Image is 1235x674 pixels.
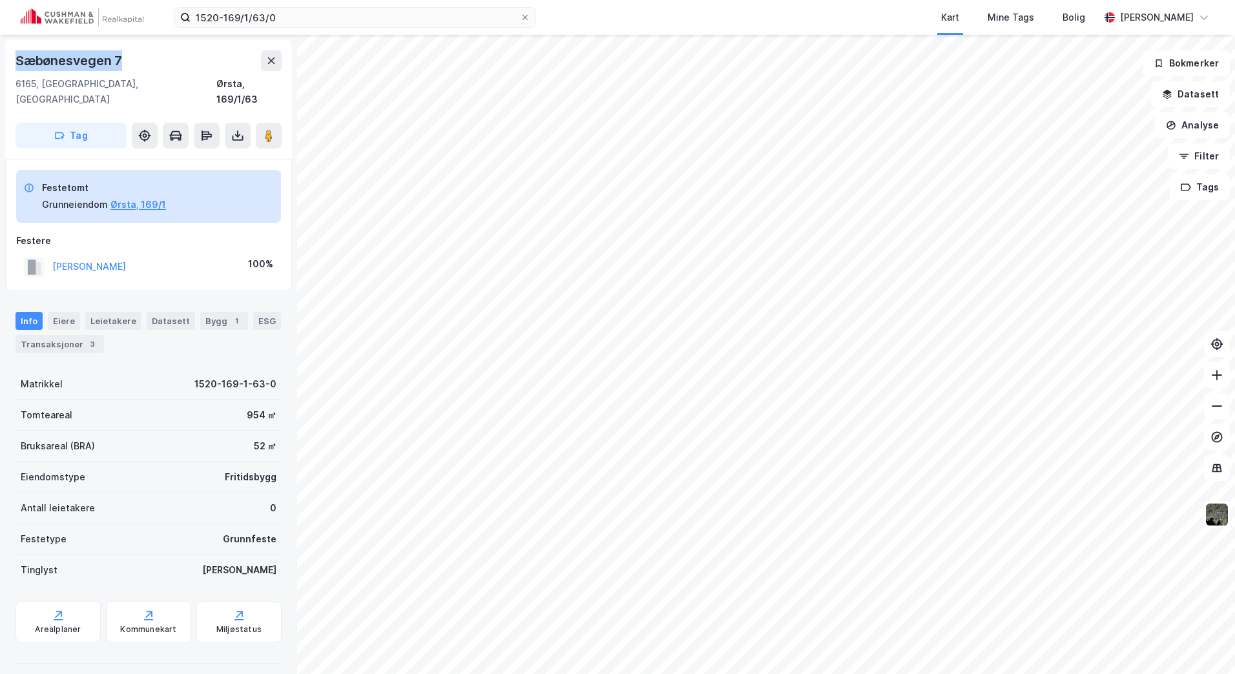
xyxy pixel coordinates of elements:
[1120,10,1194,25] div: [PERSON_NAME]
[191,8,520,27] input: Søk på adresse, matrikkel, gårdeiere, leietakere eller personer
[21,438,95,454] div: Bruksareal (BRA)
[147,312,195,330] div: Datasett
[216,76,282,107] div: Ørsta, 169/1/63
[1170,612,1235,674] div: Kontrollprogram for chat
[16,312,43,330] div: Info
[254,438,276,454] div: 52 ㎡
[21,500,95,516] div: Antall leietakere
[21,531,67,547] div: Festetype
[85,312,141,330] div: Leietakere
[248,256,273,272] div: 100%
[21,8,143,26] img: cushman-wakefield-realkapital-logo.202ea83816669bd177139c58696a8fa1.svg
[223,531,276,547] div: Grunnfeste
[225,469,276,485] div: Fritidsbygg
[110,197,166,212] button: Ørsta, 169/1
[16,233,281,249] div: Festere
[21,562,57,578] div: Tinglyst
[16,76,216,107] div: 6165, [GEOGRAPHIC_DATA], [GEOGRAPHIC_DATA]
[42,197,108,212] div: Grunneiendom
[1151,81,1230,107] button: Datasett
[1063,10,1085,25] div: Bolig
[86,338,99,351] div: 3
[941,10,959,25] div: Kart
[48,312,80,330] div: Eiere
[202,562,276,578] div: [PERSON_NAME]
[16,50,125,71] div: Sæbønesvegen 7
[21,376,63,392] div: Matrikkel
[1168,143,1230,169] button: Filter
[16,335,104,353] div: Transaksjoner
[1205,502,1229,527] img: 9k=
[1170,612,1235,674] iframe: Chat Widget
[1155,112,1230,138] button: Analyse
[35,624,81,635] div: Arealplaner
[194,376,276,392] div: 1520-169-1-63-0
[21,407,72,423] div: Tomteareal
[42,180,166,196] div: Festetomt
[16,123,127,148] button: Tag
[247,407,276,423] div: 954 ㎡
[270,500,276,516] div: 0
[253,312,281,330] div: ESG
[216,624,262,635] div: Miljøstatus
[200,312,248,330] div: Bygg
[988,10,1034,25] div: Mine Tags
[1143,50,1230,76] button: Bokmerker
[21,469,85,485] div: Eiendomstype
[230,314,243,327] div: 1
[1170,174,1230,200] button: Tags
[120,624,176,635] div: Kommunekart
